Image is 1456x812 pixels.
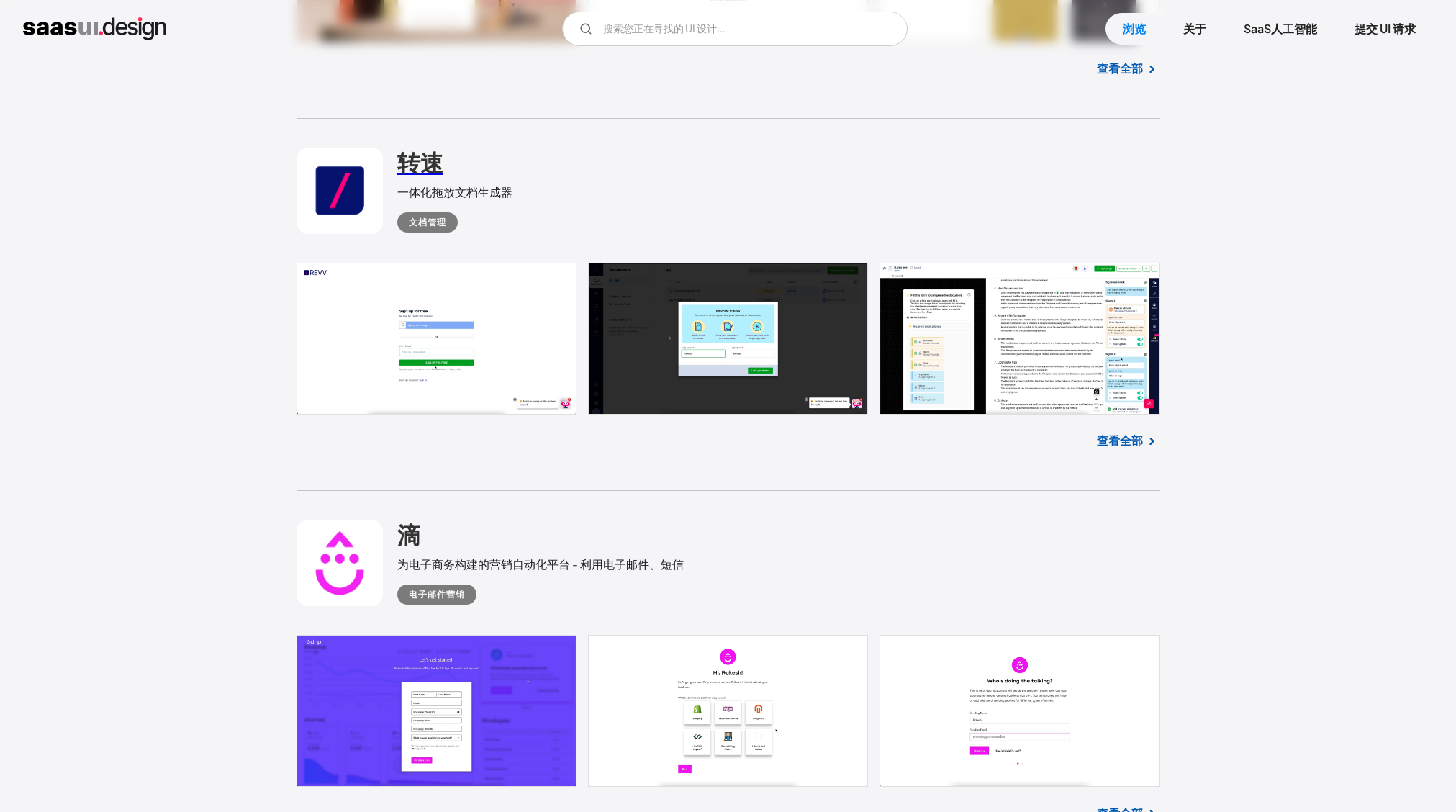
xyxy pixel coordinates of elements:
[1166,13,1224,45] a: 关于
[1105,13,1163,45] a: 浏览
[409,589,465,600] font: 电子邮件营销
[397,148,443,184] a: 转速
[397,520,420,549] font: 滴
[409,217,446,227] font: 文档管理
[397,184,512,199] font: 一体化拖放文档生成器
[23,17,166,40] a: 家
[562,12,908,46] input: 搜索您正在寻找的 UI 设计...
[1183,21,1206,36] font: 关于
[1355,21,1416,36] font: 提交 UI 请求
[562,12,908,46] form: 电子邮件表格
[397,148,443,176] font: 转速
[1097,432,1143,449] a: 查看全部
[1244,21,1317,36] font: SaaS人工智能
[1097,433,1143,448] font: 查看全部
[1337,13,1433,45] a: 提交 UI 请求
[1226,13,1334,45] a: SaaS人工智能
[397,556,684,572] font: 为电子商务构建的营销自动化平台 - 利用电子邮件、短信
[1123,21,1146,36] font: 浏览
[397,520,420,556] a: 滴
[1097,60,1143,77] a: 查看全部
[1097,60,1143,76] font: 查看全部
